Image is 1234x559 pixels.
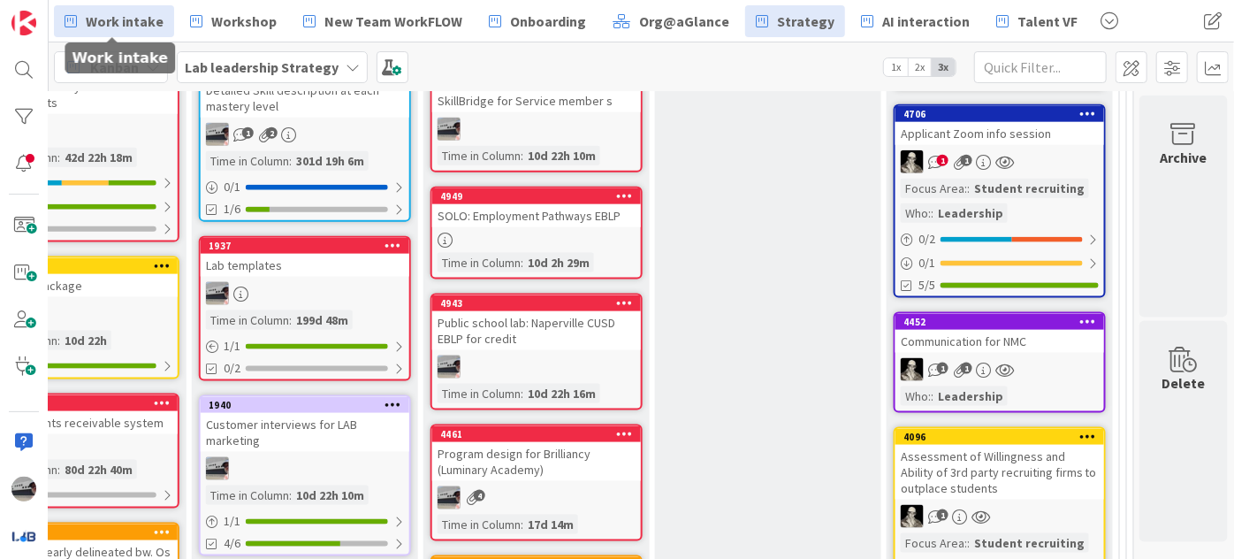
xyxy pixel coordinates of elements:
[224,200,240,218] span: 1/6
[1017,11,1078,32] span: Talent VF
[206,282,229,305] img: jB
[895,314,1104,353] div: 4452Communication for NMC
[895,445,1104,500] div: Assessment of Willingness and Ability of 3rd party recruiting firms to outplace students
[60,460,137,479] div: 80d 22h 40m
[884,58,908,76] span: 1x
[432,295,641,350] div: 4943Public school lab: Naperville CUSD EBLP for credit
[850,5,980,37] a: AI interaction
[432,118,641,141] div: jB
[224,178,240,196] span: 0 / 1
[521,515,523,534] span: :
[440,428,641,440] div: 4461
[72,50,168,66] h5: Work intake
[970,533,1089,553] div: Student recruiting
[901,387,931,406] div: Who:
[1162,372,1206,394] div: Delete
[206,151,289,171] div: Time in Column
[478,5,597,37] a: Onboarding
[933,387,1008,406] div: Leadership
[201,176,409,198] div: 0/1
[11,477,36,502] img: jB
[60,331,111,350] div: 10d 22h
[432,188,641,227] div: 4949SOLO: Employment Pathways EBLP
[54,5,174,37] a: Work intake
[967,179,970,198] span: :
[523,384,600,403] div: 10d 22h 16m
[211,11,277,32] span: Workshop
[895,358,1104,381] div: WS
[895,429,1104,500] div: 4096Assessment of Willingness and Ability of 3rd party recruiting firms to outplace students
[185,58,339,76] b: Lab leadership Strategy
[201,282,409,305] div: jB
[438,118,461,141] img: jB
[510,11,586,32] span: Onboarding
[206,310,289,330] div: Time in Column
[777,11,834,32] span: Strategy
[201,413,409,452] div: Customer interviews for LAB marketing
[432,204,641,227] div: SOLO: Employment Pathways EBLP
[289,151,292,171] span: :
[432,426,641,442] div: 4461
[974,51,1107,83] input: Quick Filter...
[937,155,948,166] span: 1
[931,387,933,406] span: :
[895,122,1104,145] div: Applicant Zoom info session
[293,5,473,37] a: New Team WorkFLOW
[206,123,229,146] img: jB
[523,146,600,165] div: 10d 22h 10m
[432,311,641,350] div: Public school lab: Naperville CUSD EBLP for credit
[521,146,523,165] span: :
[438,253,521,272] div: Time in Column
[918,230,935,249] span: 0 / 2
[967,533,970,553] span: :
[523,253,594,272] div: 10d 2h 29m
[918,276,935,295] span: 5/5
[474,490,485,502] span: 4
[882,11,970,32] span: AI interaction
[206,486,289,505] div: Time in Column
[523,515,578,534] div: 17d 14m
[201,397,409,413] div: 1940
[60,148,137,167] div: 42d 22h 18m
[266,127,278,139] span: 2
[970,179,1089,198] div: Student recruiting
[931,203,933,223] span: :
[521,384,523,403] span: :
[86,11,164,32] span: Work intake
[440,297,641,310] div: 4943
[901,358,924,381] img: WS
[438,486,461,509] img: jB
[201,238,409,277] div: 1937Lab templates
[895,314,1104,330] div: 4452
[901,150,924,173] img: WS
[1161,147,1207,168] div: Archive
[903,431,1104,443] div: 4096
[895,106,1104,122] div: 4706
[908,58,932,76] span: 2x
[179,5,287,37] a: Workshop
[224,337,240,356] span: 1 / 1
[895,228,1104,250] div: 0/2
[440,190,641,203] div: 4949
[895,106,1104,145] div: 4706Applicant Zoom info session
[57,148,60,167] span: :
[895,429,1104,445] div: 4096
[432,188,641,204] div: 4949
[57,460,60,479] span: :
[201,79,409,118] div: Detailed Skill description at each mastery level
[201,510,409,532] div: 1/1
[292,310,353,330] div: 199d 48m
[937,363,948,374] span: 1
[961,363,972,374] span: 1
[903,316,1104,328] div: 4452
[292,151,369,171] div: 301d 19h 6m
[289,486,292,505] span: :
[201,238,409,254] div: 1937
[432,73,641,112] div: SkillBridge for Service member s
[224,512,240,531] span: 1 / 1
[895,150,1104,173] div: WS
[11,524,36,548] img: avatar
[937,509,948,521] span: 1
[432,426,641,481] div: 4461Program design for Brilliancy (Luminary Academy)
[242,127,254,139] span: 1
